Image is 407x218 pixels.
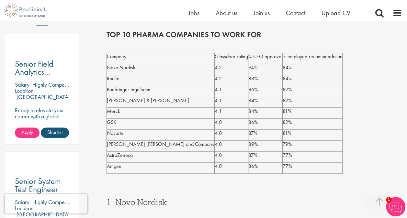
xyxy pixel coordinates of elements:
[248,64,282,71] p: 94%
[322,9,350,17] a: Upload CV
[283,152,342,159] p: 77%
[107,108,214,115] p: Merck
[248,119,282,126] p: 86%
[15,176,61,195] span: Senior System Test Engineer
[283,119,342,126] p: 82%
[215,53,248,60] p: Glassdoor rating
[283,64,342,71] p: 84%
[215,97,248,104] p: 4.1
[283,130,342,137] p: 81%
[215,86,248,93] p: 4.1
[107,53,214,60] p: Company
[32,81,75,88] p: Highly Competitive
[15,60,69,76] a: Senior Field Analytics Analyst - [GEOGRAPHIC_DATA] and [GEOGRAPHIC_DATA]
[248,86,282,93] p: 86%
[21,129,33,136] span: Apply
[107,163,214,170] p: Amgen
[283,86,342,93] p: 82%
[41,127,69,138] a: Shortlist
[15,127,40,138] a: Apply
[107,75,214,82] p: Roche
[215,75,248,82] p: 4.2
[283,75,342,82] p: 84%
[248,97,282,104] p: 84%
[15,107,69,162] p: Ready to elevate your career with a global leader in [MEDICAL_DATA] care? Join us as a Senior Fie...
[216,9,237,17] a: About us
[248,75,282,82] p: 88%
[283,53,342,60] p: % employee recommendation
[215,64,248,71] p: 4.2
[254,9,270,17] a: Join us
[215,163,248,170] p: 4.0
[248,130,282,137] p: 87%
[107,30,402,39] h2: Top 10 pharma companies to work for
[386,197,391,202] span: 1
[107,198,402,206] h3: 1. Novo Nordisk
[107,141,214,148] p: [PERSON_NAME] [PERSON_NAME] and Company
[15,81,29,88] span: Salary
[215,119,248,126] p: 4.0
[215,130,248,137] p: 4.0
[286,9,305,17] a: Contact
[107,130,214,137] p: Novartis
[107,86,214,93] p: Boehringer Ingelheim
[107,64,214,71] p: Novo Nordisk
[15,177,69,193] a: Senior System Test Engineer
[15,93,72,107] p: [GEOGRAPHIC_DATA], [GEOGRAPHIC_DATA]
[215,152,248,159] p: 4.0
[107,97,214,104] p: [PERSON_NAME] & [PERSON_NAME]
[248,108,282,115] p: 84%
[283,97,342,104] p: 82%
[283,163,342,170] p: 77%
[386,197,405,216] img: Chatbot
[248,152,282,159] p: 87%
[15,87,35,94] span: Location:
[248,163,282,170] p: 86%
[107,119,214,126] p: GSK
[248,141,282,148] p: 89%
[215,108,248,115] p: 4.1
[248,53,282,60] p: % CEO approval
[215,141,248,148] p: 4.0
[188,9,199,17] a: Jobs
[107,152,214,159] p: AstraZeneca
[283,141,342,148] p: 79%
[5,194,87,213] iframe: reCAPTCHA
[283,108,342,115] p: 81%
